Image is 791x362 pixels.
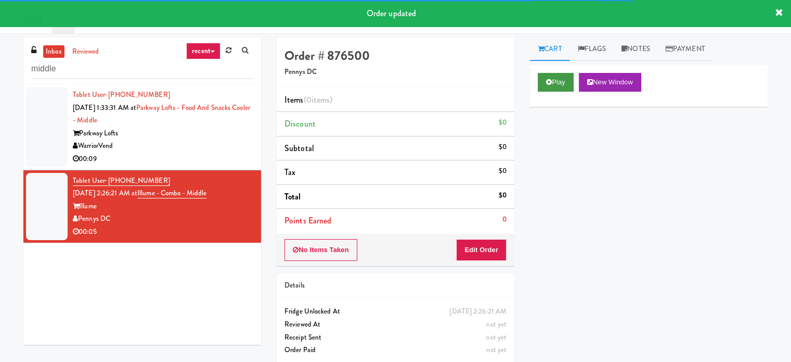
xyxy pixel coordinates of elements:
[284,344,507,357] div: Order Paid
[570,38,614,61] a: Flags
[456,239,507,261] button: Edit Order
[499,116,507,129] div: $0
[284,239,357,261] button: No Items Taken
[284,166,295,178] span: Tax
[73,176,170,186] a: Tablet User· [PHONE_NUMBER]
[502,213,507,226] div: 0
[23,170,261,243] li: Tablet User· [PHONE_NUMBER][DATE] 2:26:21 AM atIllume - Combo - MiddleIllumePennys DC00:05
[284,305,507,318] div: Fridge Unlocked At
[449,305,507,318] div: [DATE] 2:26:21 AM
[43,45,64,58] a: inbox
[486,332,507,342] span: not yet
[73,213,253,226] div: Pennys DC
[312,94,330,106] ng-pluralize: items
[31,59,253,79] input: Search vision orders
[499,165,507,178] div: $0
[614,38,658,61] a: Notes
[284,279,507,292] div: Details
[73,140,253,153] div: WarriorVend
[284,94,332,106] span: Items
[486,319,507,329] span: not yet
[284,215,331,227] span: Points Earned
[530,38,570,61] a: Cart
[284,142,314,154] span: Subtotal
[284,191,301,203] span: Total
[186,43,221,59] a: recent
[538,73,574,92] button: Play
[73,90,170,99] a: Tablet User· [PHONE_NUMBER]
[284,68,507,76] h5: Pennys DC
[284,331,507,344] div: Receipt Sent
[579,73,641,92] button: New Window
[137,188,206,198] a: Illume - Combo - Middle
[73,226,253,239] div: 00:05
[105,176,170,185] span: · [PHONE_NUMBER]
[486,345,507,355] span: not yet
[73,127,253,140] div: Parkway Lofts
[73,153,253,166] div: 00:09
[499,189,507,202] div: $0
[73,103,136,113] span: [DATE] 1:33:31 AM at
[499,141,507,154] div: $0
[367,7,416,19] span: Order updated
[284,318,507,331] div: Reviewed At
[658,38,713,61] a: Payment
[23,84,261,170] li: Tablet User· [PHONE_NUMBER][DATE] 1:33:31 AM atParkway Lofts - Food and Snacks Cooler - MiddlePar...
[284,49,507,63] h4: Order # 876500
[73,200,253,213] div: Illume
[105,90,170,99] span: · [PHONE_NUMBER]
[304,94,333,106] span: (0 )
[284,118,316,130] span: Discount
[70,45,102,58] a: reviewed
[73,188,137,198] span: [DATE] 2:26:21 AM at
[73,103,250,126] a: Parkway Lofts - Food and Snacks Cooler - Middle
